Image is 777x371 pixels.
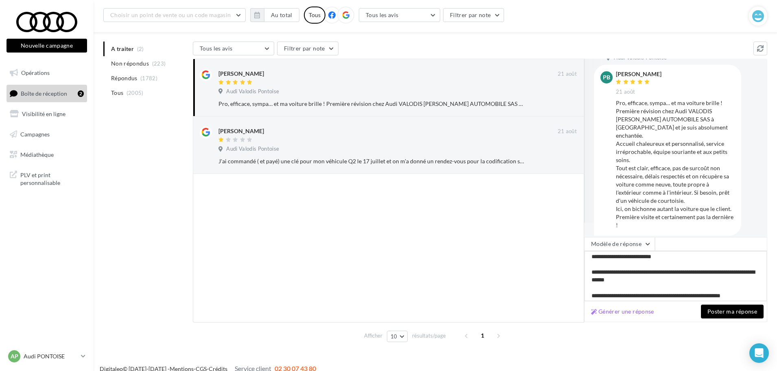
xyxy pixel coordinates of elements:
[5,166,89,190] a: PLV et print personnalisable
[20,169,84,187] span: PLV et print personnalisable
[5,85,89,102] a: Boîte de réception2
[412,332,446,340] span: résultats/page
[364,332,382,340] span: Afficher
[443,8,504,22] button: Filtrer par note
[11,352,18,360] span: AP
[226,88,279,95] span: Audi Valodis Pontoise
[140,75,157,81] span: (1782)
[250,8,299,22] button: Au total
[5,146,89,163] a: Médiathèque
[111,59,149,68] span: Non répondus
[110,11,231,18] span: Choisir un point de vente ou un code magasin
[20,151,54,158] span: Médiathèque
[218,100,524,108] div: Pro, efficace, sympa… et ma voiture brille ! Première révision chez Audi VALODIS [PERSON_NAME] AU...
[264,8,299,22] button: Au total
[218,70,264,78] div: [PERSON_NAME]
[701,305,764,318] button: Poster ma réponse
[103,8,246,22] button: Choisir un point de vente ou un code magasin
[366,11,399,18] span: Tous les avis
[111,74,138,82] span: Répondus
[304,7,325,24] div: Tous
[78,90,84,97] div: 2
[558,128,577,135] span: 21 août
[584,237,655,251] button: Modèle de réponse
[277,42,338,55] button: Filtrer par note
[359,8,440,22] button: Tous les avis
[558,70,577,78] span: 21 août
[200,45,233,52] span: Tous les avis
[391,333,397,340] span: 10
[5,64,89,81] a: Opérations
[616,71,661,77] div: [PERSON_NAME]
[111,89,123,97] span: Tous
[476,329,489,342] span: 1
[7,349,87,364] a: AP Audi PONTOISE
[21,69,50,76] span: Opérations
[616,99,735,229] div: Pro, efficace, sympa… et ma voiture brille ! Première révision chez Audi VALODIS [PERSON_NAME] AU...
[603,73,610,81] span: PB
[5,126,89,143] a: Campagnes
[387,331,408,342] button: 10
[22,110,65,117] span: Visibilité en ligne
[152,60,166,67] span: (223)
[588,307,657,316] button: Générer une réponse
[21,90,67,97] span: Boîte de réception
[193,42,274,55] button: Tous les avis
[5,105,89,123] a: Visibilité en ligne
[226,145,279,153] span: Audi Valodis Pontoise
[616,88,635,96] span: 21 août
[127,90,144,96] span: (2005)
[24,352,78,360] p: Audi PONTOISE
[218,157,524,165] div: J'ai commandé ( et payé) une clé pour mon véhicule Q2 le 17 juillet et on m'a donné un rendez-vou...
[20,131,50,138] span: Campagnes
[7,39,87,53] button: Nouvelle campagne
[749,343,769,363] div: Open Intercom Messenger
[218,127,264,135] div: [PERSON_NAME]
